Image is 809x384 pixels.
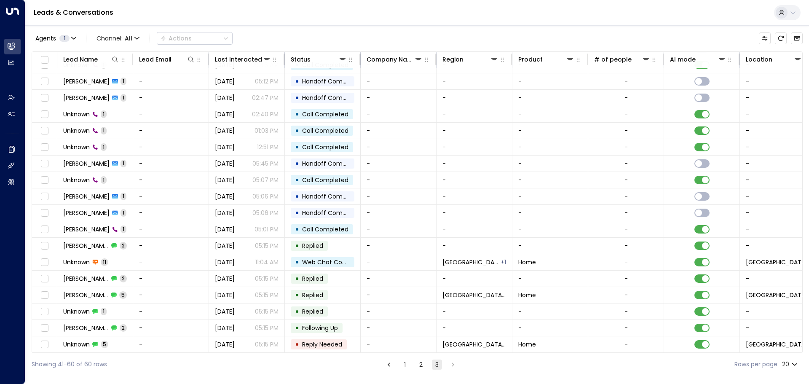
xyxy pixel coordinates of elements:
[302,209,362,217] span: Handoff Completed
[512,188,588,204] td: -
[291,54,347,64] div: Status
[39,208,50,218] span: Toggle select row
[361,90,437,106] td: -
[442,54,498,64] div: Region
[302,324,338,332] span: Following Up
[252,209,279,217] p: 05:06 PM
[93,32,143,44] button: Channel:All
[361,123,437,139] td: -
[437,139,512,155] td: -
[133,156,209,172] td: -
[437,221,512,237] td: -
[295,337,299,352] div: •
[255,324,279,332] p: 05:15 PM
[39,290,50,301] span: Toggle select row
[302,291,323,299] span: Replied
[101,308,107,315] span: 1
[295,156,299,171] div: •
[624,94,628,102] div: -
[295,321,299,335] div: •
[295,288,299,302] div: •
[624,143,628,151] div: -
[624,274,628,283] div: -
[295,255,299,269] div: •
[133,303,209,320] td: -
[512,123,588,139] td: -
[295,304,299,319] div: •
[63,126,90,135] span: Unknown
[63,258,90,266] span: Unknown
[361,303,437,320] td: -
[361,73,437,89] td: -
[39,274,50,284] span: Toggle select row
[746,291,808,299] span: Bluewood Ranch
[133,205,209,221] td: -
[512,271,588,287] td: -
[518,54,543,64] div: Product
[39,224,50,235] span: Toggle select row
[215,126,235,135] span: Aug 30, 2025
[215,77,235,86] span: Aug 30, 2025
[624,126,628,135] div: -
[215,110,235,118] span: Aug 30, 2025
[257,143,279,151] p: 12:51 PM
[133,106,209,122] td: -
[121,78,126,85] span: 1
[39,76,50,87] span: Toggle select row
[670,54,696,64] div: AI mode
[361,205,437,221] td: -
[512,90,588,106] td: -
[437,271,512,287] td: -
[101,176,107,183] span: 1
[215,176,235,184] span: Aug 29, 2025
[39,323,50,333] span: Toggle select row
[594,54,650,64] div: # of people
[63,159,110,168] span: Sally
[512,106,588,122] td: -
[512,320,588,336] td: -
[501,258,506,266] div: Northeast Michigan
[34,8,113,17] a: Leads & Conversations
[512,172,588,188] td: -
[432,360,442,370] button: page 3
[252,192,279,201] p: 05:06 PM
[512,303,588,320] td: -
[120,324,127,331] span: 2
[624,340,628,349] div: -
[302,77,362,86] span: Handoff Completed
[302,176,348,184] span: Call Completed
[133,139,209,155] td: -
[442,258,500,266] span: Central Michigan
[361,287,437,303] td: -
[295,173,299,187] div: •
[302,340,342,349] span: Reply Needed
[120,242,127,249] span: 2
[39,126,50,136] span: Toggle select row
[295,206,299,220] div: •
[518,291,536,299] span: Home
[302,225,348,234] span: Call Completed
[63,274,109,283] span: Owen Hunt
[63,209,110,217] span: John Doe
[400,360,410,370] button: Go to page 1
[624,176,628,184] div: -
[302,307,323,316] span: Replied
[746,258,808,266] span: Summerhill Village
[63,54,119,64] div: Lead Name
[670,54,726,64] div: AI mode
[63,54,98,64] div: Lead Name
[157,32,233,45] div: Button group with a nested menu
[121,160,126,167] span: 1
[215,225,235,234] span: Aug 29, 2025
[518,340,536,349] span: Home
[121,193,126,200] span: 1
[437,238,512,254] td: -
[215,291,235,299] span: Aug 27, 2025
[624,242,628,250] div: -
[101,110,107,118] span: 1
[215,258,235,266] span: Aug 28, 2025
[302,159,362,168] span: Handoff Completed
[255,274,279,283] p: 05:15 PM
[63,340,90,349] span: Unknown
[255,307,279,316] p: 05:15 PM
